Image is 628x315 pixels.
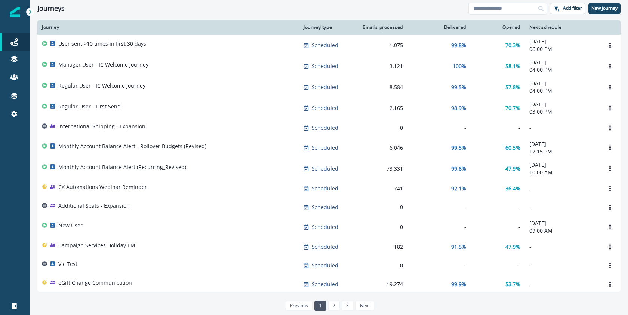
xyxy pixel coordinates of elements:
[314,301,326,311] a: Page 1 is your current page
[37,238,621,256] a: Campaign Services Holiday EMScheduled18291.5%47.9%-Options
[529,38,595,45] p: [DATE]
[505,281,520,288] p: 53.7%
[312,83,338,91] p: Scheduled
[37,137,621,158] a: Monthly Account Balance Alert - Rollover Budgets (Revised)Scheduled6,04699.5%60.5%[DATE]12:15 PMO...
[312,144,338,152] p: Scheduled
[451,243,466,251] p: 91.5%
[58,123,145,130] p: International Shipping - Expansion
[312,262,338,269] p: Scheduled
[475,124,520,132] div: -
[37,56,621,77] a: Manager User - IC Welcome JourneyScheduled3,121100%58.1%[DATE]04:00 PMOptions
[529,220,595,227] p: [DATE]
[529,87,595,95] p: 04:00 PM
[505,165,520,172] p: 47.9%
[529,80,595,87] p: [DATE]
[529,59,595,66] p: [DATE]
[604,103,616,114] button: Options
[37,35,621,56] a: User sent >10 times in first 30 daysScheduled1,07599.8%70.3%[DATE]06:00 PMOptions
[312,62,338,70] p: Scheduled
[529,108,595,116] p: 03:00 PM
[451,42,466,49] p: 99.8%
[360,243,403,251] div: 182
[360,42,403,49] div: 1,075
[58,183,147,191] p: CX Automations Webinar Reminder
[529,124,595,132] p: -
[451,185,466,192] p: 92.1%
[360,144,403,152] div: 6,046
[37,198,621,217] a: Additional Seats - ExpansionScheduled0---Options
[451,281,466,288] p: 99.9%
[505,83,520,91] p: 57.8%
[412,223,466,231] div: -
[37,98,621,119] a: Regular User - First SendScheduled2,16598.9%70.7%[DATE]03:00 PMOptions
[412,24,466,30] div: Delivered
[475,223,520,231] div: -
[604,279,616,290] button: Options
[529,45,595,53] p: 06:00 PM
[37,217,621,238] a: New UserScheduled0--[DATE]09:00 AMOptions
[312,281,338,288] p: Scheduled
[58,279,132,287] p: eGift Change Communication
[604,40,616,51] button: Options
[312,185,338,192] p: Scheduled
[529,227,595,235] p: 09:00 AM
[529,262,595,269] p: -
[604,260,616,271] button: Options
[360,223,403,231] div: 0
[588,3,621,14] button: New journey
[529,66,595,74] p: 04:00 PM
[604,163,616,174] button: Options
[451,165,466,172] p: 99.6%
[604,122,616,134] button: Options
[312,42,338,49] p: Scheduled
[475,24,520,30] div: Opened
[312,124,338,132] p: Scheduled
[312,223,338,231] p: Scheduled
[591,6,618,11] p: New journey
[453,62,466,70] p: 100%
[58,260,77,268] p: Vic Test
[529,243,595,251] p: -
[529,204,595,211] p: -
[304,24,351,30] div: Journey type
[42,24,295,30] div: Journey
[312,104,338,112] p: Scheduled
[475,204,520,211] div: -
[360,262,403,269] div: 0
[604,221,616,233] button: Options
[360,62,403,70] div: 3,121
[37,4,65,13] h1: Journeys
[550,3,585,14] button: Add filter
[529,101,595,108] p: [DATE]
[505,144,520,152] p: 60.5%
[604,202,616,213] button: Options
[604,61,616,72] button: Options
[475,262,520,269] div: -
[604,183,616,194] button: Options
[505,104,520,112] p: 70.7%
[58,242,135,249] p: Campaign Services Holiday EM
[58,222,83,229] p: New User
[529,140,595,148] p: [DATE]
[58,143,206,150] p: Monthly Account Balance Alert - Rollover Budgets (Revised)
[604,142,616,153] button: Options
[529,281,595,288] p: -
[412,124,466,132] div: -
[505,42,520,49] p: 70.3%
[342,301,353,311] a: Page 3
[37,275,621,294] a: eGift Change CommunicationScheduled19,27499.9%53.7%-Options
[37,158,621,179] a: Monthly Account Balance Alert (Recurring_Revised)Scheduled73,33199.6%47.9%[DATE]10:00 AMOptions
[360,124,403,132] div: 0
[360,204,403,211] div: 0
[529,161,595,169] p: [DATE]
[37,119,621,137] a: International Shipping - ExpansionScheduled0---Options
[360,104,403,112] div: 2,165
[37,179,621,198] a: CX Automations Webinar ReminderScheduled74192.1%36.4%-Options
[360,185,403,192] div: 741
[451,104,466,112] p: 98.9%
[312,165,338,172] p: Scheduled
[360,83,403,91] div: 8,584
[58,202,130,210] p: Additional Seats - Expansion
[505,243,520,251] p: 47.9%
[360,165,403,172] div: 73,331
